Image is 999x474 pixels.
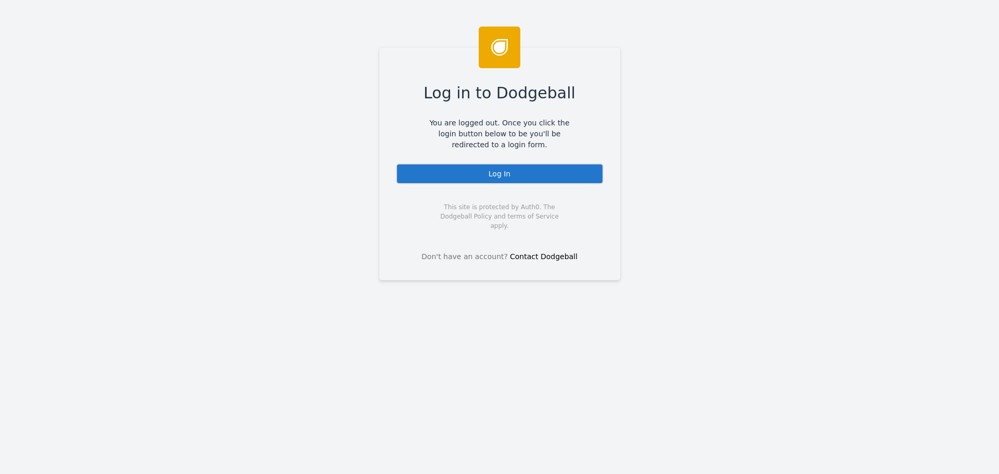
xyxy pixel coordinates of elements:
span: Log in to Dodgeball [424,81,575,105]
div: Log In [396,163,604,184]
span: This site is protected by Auth0. The Dodgeball Policy and terms of Service apply. [431,202,568,230]
a: Contact Dodgeball [510,252,578,261]
span: Don't have an account? [421,251,508,262]
span: You are logged out. Once you click the login button below to be you'll be redirected to a login f... [422,118,578,150]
